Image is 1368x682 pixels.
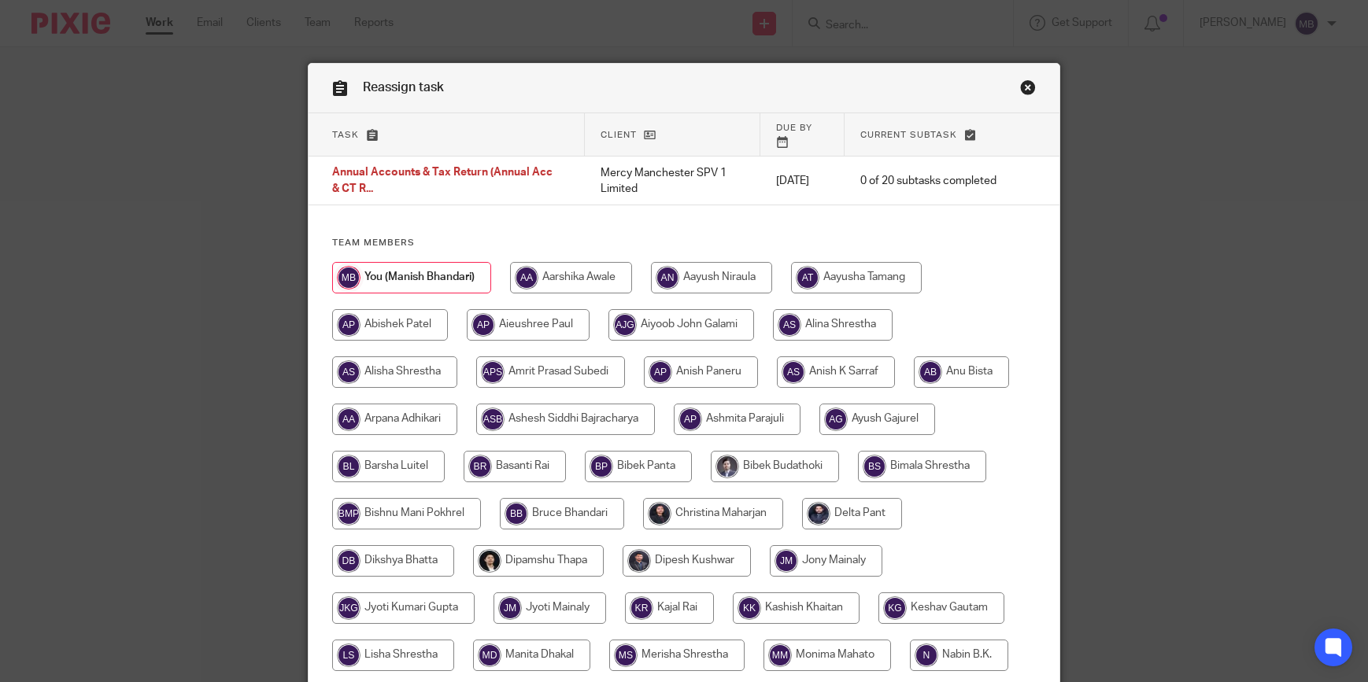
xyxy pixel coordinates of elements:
[332,131,359,139] span: Task
[601,165,745,197] p: Mercy Manchester SPV 1 Limited
[1020,79,1036,101] a: Close this dialog window
[332,237,1036,249] h4: Team members
[776,123,812,132] span: Due by
[601,131,637,139] span: Client
[860,131,957,139] span: Current subtask
[332,168,553,195] span: Annual Accounts & Tax Return (Annual Acc & CT R...
[363,81,444,94] span: Reassign task
[845,157,1012,205] td: 0 of 20 subtasks completed
[776,173,829,189] p: [DATE]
